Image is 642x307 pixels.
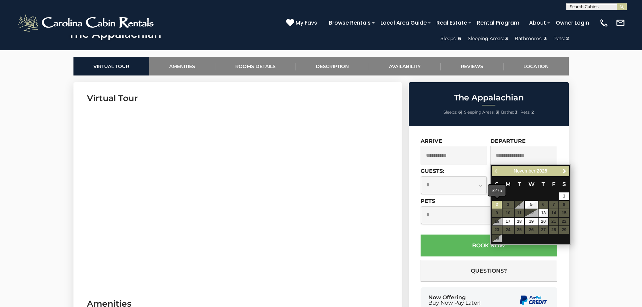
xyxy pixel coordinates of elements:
[458,110,461,115] strong: 6
[599,18,609,28] img: phone-regular-white.png
[526,17,549,29] a: About
[87,92,389,104] h3: Virtual Tour
[473,17,523,29] a: Rental Program
[559,192,569,200] a: 1
[490,138,526,144] label: Departure
[369,57,441,75] a: Availability
[421,260,557,282] button: Questions?
[464,110,495,115] span: Sleeping Areas:
[515,110,517,115] strong: 3
[520,110,530,115] span: Pets:
[531,110,534,115] strong: 2
[562,181,566,187] span: Saturday
[537,168,547,174] span: 2025
[286,19,319,27] a: My Favs
[539,218,548,225] a: 20
[492,201,502,209] a: 2
[421,138,442,144] label: Arrive
[441,57,503,75] a: Reviews
[215,57,296,75] a: Rooms Details
[514,168,536,174] span: November
[421,168,444,174] label: Guests:
[433,17,470,29] a: Real Estate
[149,57,215,75] a: Amenities
[518,181,521,187] span: Tuesday
[496,110,498,115] strong: 3
[73,57,149,75] a: Virtual Tour
[428,300,481,306] span: Buy Now Pay Later!
[296,19,317,27] span: My Favs
[616,18,625,28] img: mail-regular-white.png
[560,167,569,175] a: Next
[326,17,374,29] a: Browse Rentals
[503,57,569,75] a: Location
[377,17,430,29] a: Local Area Guide
[506,181,511,187] span: Monday
[515,218,524,225] a: 18
[444,108,462,117] li: |
[464,108,499,117] li: |
[410,93,567,102] h2: The Appalachian
[488,185,506,196] div: $275
[552,17,592,29] a: Owner Login
[552,181,555,187] span: Friday
[542,181,545,187] span: Thursday
[525,218,538,225] a: 19
[428,295,481,306] div: Now Offering
[539,209,548,217] a: 13
[421,198,435,204] label: Pets
[495,181,498,187] span: Sunday
[296,57,369,75] a: Description
[501,108,519,117] li: |
[502,218,514,225] a: 17
[501,110,514,115] span: Baths:
[444,110,457,115] span: Sleeps:
[421,235,557,256] button: Book Now
[525,201,538,209] a: 5
[17,13,157,33] img: White-1-2.png
[528,181,534,187] span: Wednesday
[562,168,567,174] span: Next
